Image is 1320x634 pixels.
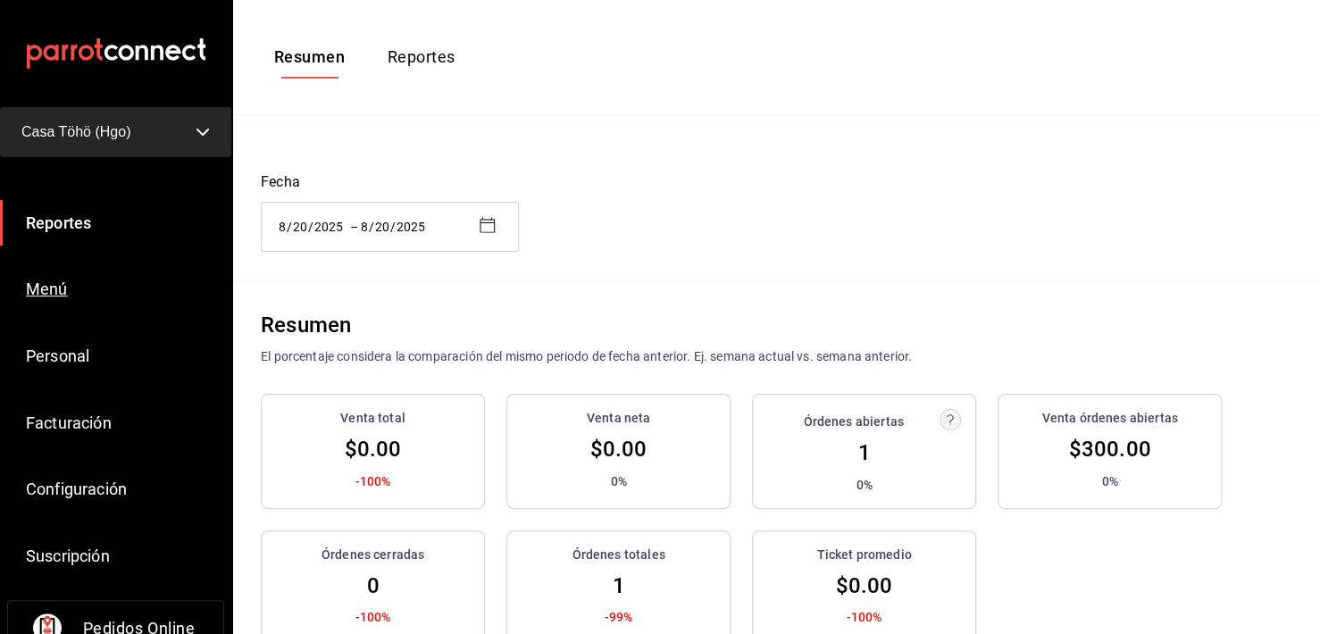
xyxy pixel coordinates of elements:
[803,413,903,430] h3: Órdenes abiertas
[26,480,127,498] span: Configuración
[26,213,91,232] span: Reportes
[390,220,396,234] span: /
[261,310,1243,340] div: Resumen
[587,409,651,427] h3: Venta neta
[374,220,390,234] input: Day
[816,546,911,563] h3: Ticket promedio
[360,220,369,234] input: Month
[1101,472,1117,490] span: 0%
[26,279,68,298] span: Menú
[292,220,308,234] input: Day
[264,43,355,71] span: Resumen
[836,571,893,601] span: $0.00
[322,546,424,563] h3: Órdenes cerradas
[278,220,287,234] input: Month
[287,220,292,234] span: /
[856,476,872,494] span: 0%
[308,220,313,234] span: /
[355,472,391,490] span: -100%
[26,546,110,565] span: Suscripción
[590,434,647,464] span: $0.00
[376,43,466,71] span: Reportes
[261,172,519,193] div: Fecha
[605,608,633,626] span: -99%
[1068,434,1150,464] span: $300.00
[612,571,624,601] span: 1
[26,346,89,365] span: Personal
[345,434,402,464] span: $0.00
[254,36,477,79] div: navigation tabs
[355,608,391,626] span: -100%
[1041,409,1177,427] h3: Venta órdenes abiertas
[340,409,405,427] h3: Venta total
[572,546,664,563] h3: Órdenes totales
[366,571,379,601] span: 0
[847,608,882,626] span: -100%
[26,413,112,432] span: Facturación
[261,347,1243,365] p: El porcentaje considera la comparación del mismo periodo de fecha anterior. Ej. semana actual vs....
[369,220,374,234] span: /
[350,218,358,236] span: –
[396,220,426,234] input: Year
[313,220,344,234] input: Year
[857,438,870,468] span: 1
[610,472,626,490] span: 0%
[21,124,130,140] span: Casa Töhö (Hgo)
